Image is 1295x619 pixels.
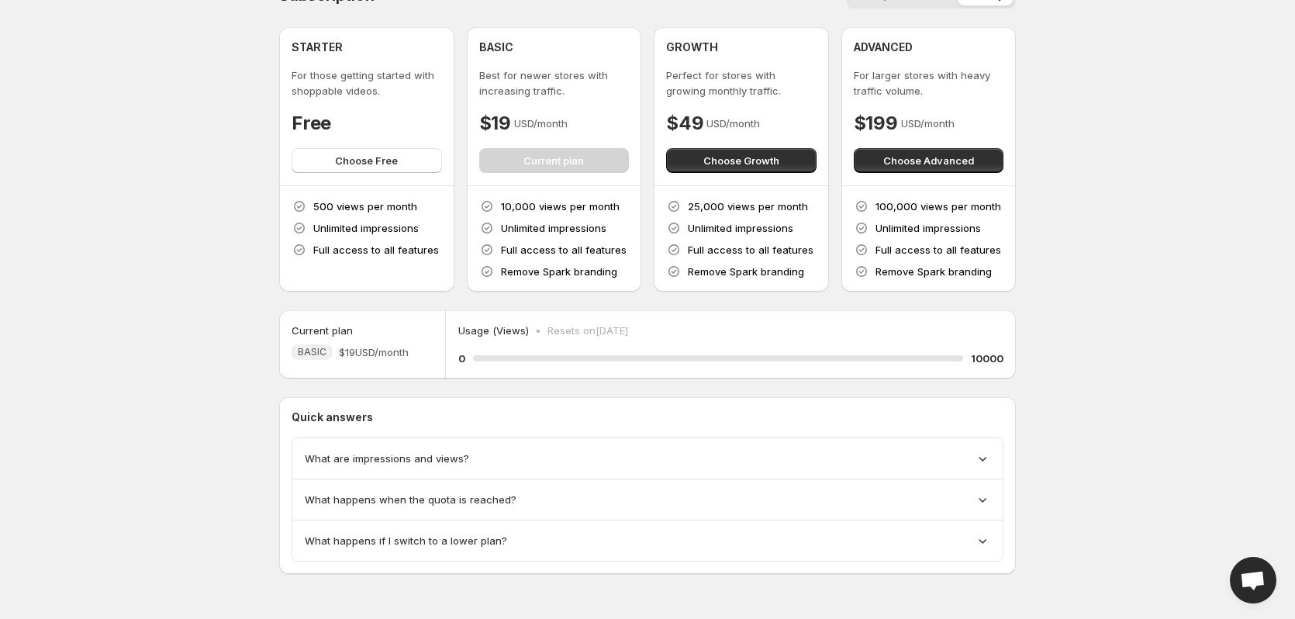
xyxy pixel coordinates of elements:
[875,242,1001,258] p: Full access to all features
[688,264,804,279] p: Remove Spark branding
[292,323,353,338] h5: Current plan
[688,242,813,258] p: Full access to all features
[458,351,465,366] h5: 0
[501,242,627,258] p: Full access to all features
[313,242,439,258] p: Full access to all features
[688,199,808,214] p: 25,000 views per month
[883,153,974,168] span: Choose Advanced
[313,220,419,236] p: Unlimited impressions
[706,116,760,131] p: USD/month
[292,410,1003,425] p: Quick answers
[313,199,417,214] p: 500 views per month
[298,346,326,358] span: BASIC
[854,40,913,55] h4: ADVANCED
[335,153,398,168] span: Choose Free
[875,220,981,236] p: Unlimited impressions
[666,148,817,173] button: Choose Growth
[292,40,343,55] h4: STARTER
[479,67,630,99] p: Best for newer stores with increasing traffic.
[292,111,331,136] h4: Free
[901,116,955,131] p: USD/month
[514,116,568,131] p: USD/month
[666,111,703,136] h4: $49
[305,451,469,466] span: What are impressions and views?
[292,148,442,173] button: Choose Free
[305,492,516,507] span: What happens when the quota is reached?
[479,111,511,136] h4: $19
[875,199,1001,214] p: 100,000 views per month
[501,220,606,236] p: Unlimited impressions
[501,264,617,279] p: Remove Spark branding
[854,148,1004,173] button: Choose Advanced
[875,264,992,279] p: Remove Spark branding
[1230,557,1276,603] div: Open chat
[339,344,409,360] span: $19 USD/month
[535,323,541,338] p: •
[666,67,817,99] p: Perfect for stores with growing monthly traffic.
[688,220,793,236] p: Unlimited impressions
[971,351,1003,366] h5: 10000
[703,153,779,168] span: Choose Growth
[666,40,718,55] h4: GROWTH
[305,533,507,548] span: What happens if I switch to a lower plan?
[547,323,628,338] p: Resets on [DATE]
[458,323,529,338] p: Usage (Views)
[292,67,442,99] p: For those getting started with shoppable videos.
[479,40,513,55] h4: BASIC
[854,111,898,136] h4: $199
[501,199,620,214] p: 10,000 views per month
[854,67,1004,99] p: For larger stores with heavy traffic volume.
